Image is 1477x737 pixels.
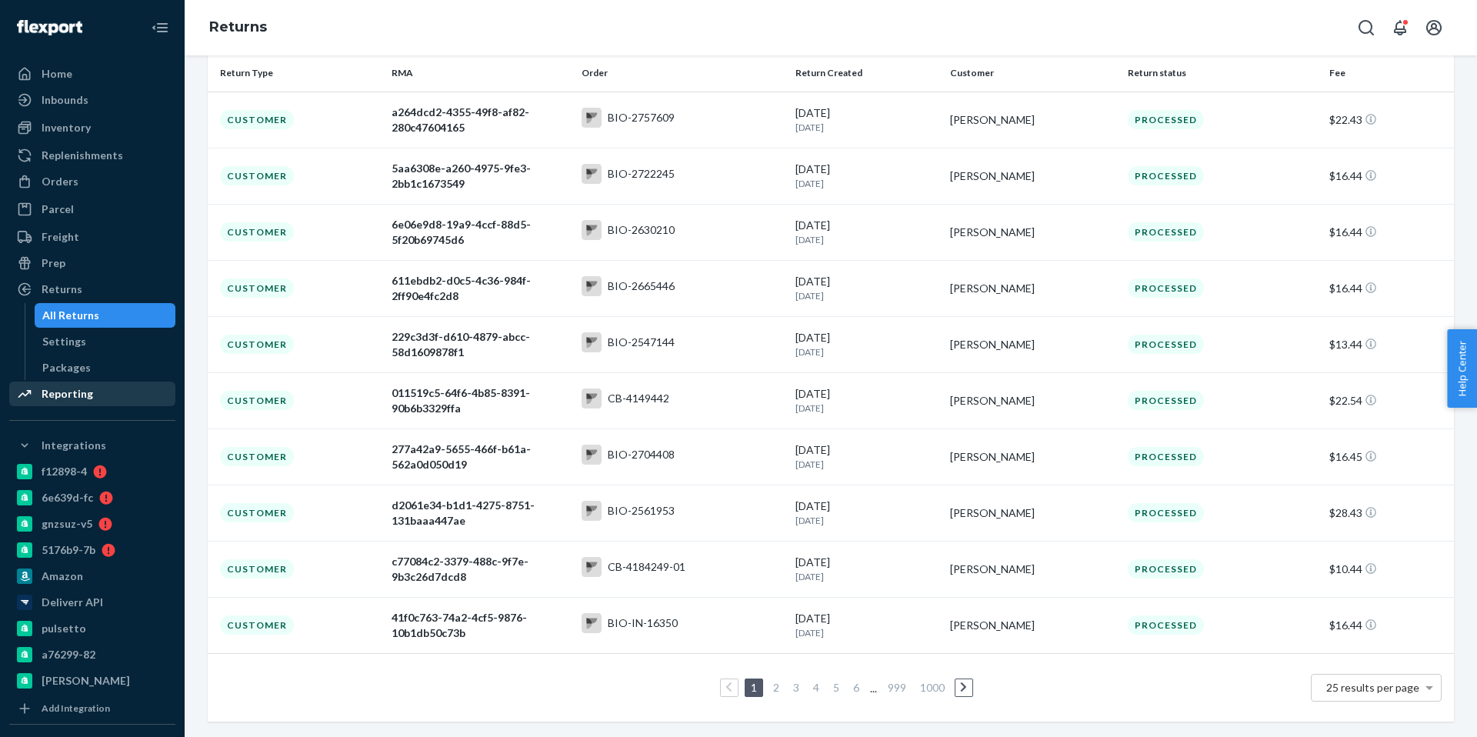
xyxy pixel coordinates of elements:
[392,105,569,135] div: a264dcd2-4355-49f8-af82-280c47604165
[1128,166,1204,185] div: Processed
[9,382,175,406] a: Reporting
[220,335,294,354] div: Customer
[17,20,82,35] img: Flexport logo
[220,278,294,298] div: Customer
[1323,148,1454,204] td: $16.44
[9,225,175,249] a: Freight
[950,281,1115,296] div: [PERSON_NAME]
[1323,372,1454,429] td: $22.54
[392,329,569,360] div: 229c3d3f-d610-4879-abcc-58d1609878f1
[850,681,862,694] a: Page 6
[795,442,938,471] div: [DATE]
[42,308,99,323] div: All Returns
[9,251,175,275] a: Prep
[1326,681,1419,694] span: 25 results per page
[1351,12,1382,43] button: Open Search Box
[9,564,175,589] a: Amazon
[795,626,938,639] p: [DATE]
[220,615,294,635] div: Customer
[42,148,123,163] div: Replenishments
[42,334,86,349] div: Settings
[575,55,789,92] th: Order
[42,255,65,271] div: Prep
[42,516,92,532] div: gnzsuz-v5
[42,229,79,245] div: Freight
[770,681,782,694] a: Page 2
[392,442,569,472] div: 277a42a9-5655-466f-b61a-562a0d050d19
[795,330,938,358] div: [DATE]
[42,673,130,689] div: [PERSON_NAME]
[220,166,294,185] div: Customer
[42,569,83,584] div: Amazon
[608,278,675,294] div: BIO-2665446
[42,282,82,297] div: Returns
[1323,485,1454,541] td: $28.43
[950,505,1115,521] div: [PERSON_NAME]
[795,121,938,134] p: [DATE]
[9,590,175,615] a: Deliverr API
[1128,559,1204,579] div: Processed
[1128,447,1204,466] div: Processed
[220,559,294,579] div: Customer
[9,115,175,140] a: Inventory
[385,55,575,92] th: RMA
[9,485,175,510] a: 6e639d-fc
[748,681,760,694] a: Page 1 is your current page
[1128,503,1204,522] div: Processed
[830,681,842,694] a: Page 5
[1323,597,1454,653] td: $16.44
[42,647,95,662] div: a76299-82
[1323,316,1454,372] td: $13.44
[1419,12,1449,43] button: Open account menu
[608,447,675,462] div: BIO-2704408
[795,274,938,302] div: [DATE]
[35,303,176,328] a: All Returns
[209,18,267,35] a: Returns
[810,681,822,694] a: Page 4
[392,498,569,529] div: d2061e34-b1d1-4275-8751-131baaa447ae
[9,512,175,536] a: gnzsuz-v5
[1128,615,1204,635] div: Processed
[944,55,1122,92] th: Customer
[9,699,175,718] a: Add Integration
[795,611,938,639] div: [DATE]
[1385,12,1415,43] button: Open notifications
[1323,204,1454,260] td: $16.44
[9,433,175,458] button: Integrations
[795,499,938,527] div: [DATE]
[392,217,569,248] div: 6e06e9d8-19a9-4ccf-88d5-5f20b69745d6
[42,464,87,479] div: f12898-4
[392,273,569,304] div: 611ebdb2-d0c5-4c36-984f-2ff90e4fc2d8
[1323,429,1454,485] td: $16.45
[9,538,175,562] a: 5176b9-7b
[950,393,1115,409] div: [PERSON_NAME]
[795,570,938,583] p: [DATE]
[208,55,385,92] th: Return Type
[197,5,279,50] ol: breadcrumbs
[42,92,88,108] div: Inbounds
[789,55,944,92] th: Return Created
[220,391,294,410] div: Customer
[1323,260,1454,316] td: $16.44
[795,345,938,358] p: [DATE]
[608,166,675,182] div: BIO-2722245
[608,222,675,238] div: BIO-2630210
[9,642,175,667] a: a76299-82
[9,459,175,484] a: f12898-4
[1323,541,1454,597] td: $10.44
[795,233,938,246] p: [DATE]
[608,110,675,125] div: BIO-2757609
[42,438,106,453] div: Integrations
[392,161,569,192] div: 5aa6308e-a260-4975-9fe3-2bb1c1673549
[795,162,938,190] div: [DATE]
[950,562,1115,577] div: [PERSON_NAME]
[1128,278,1204,298] div: Processed
[950,112,1115,128] div: [PERSON_NAME]
[1128,222,1204,242] div: Processed
[35,329,176,354] a: Settings
[608,559,685,575] div: CB-4184249-01
[950,225,1115,240] div: [PERSON_NAME]
[1323,55,1454,92] th: Fee
[1323,92,1454,148] td: $22.43
[795,105,938,134] div: [DATE]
